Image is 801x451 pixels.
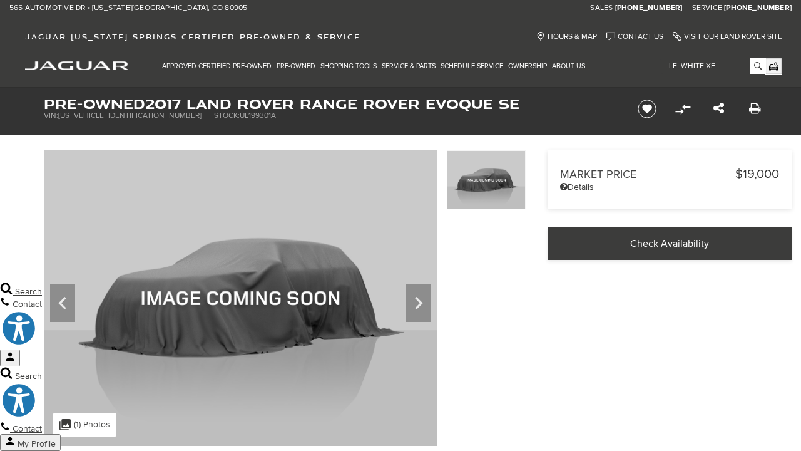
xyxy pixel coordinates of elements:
[9,3,247,13] a: 565 Automotive Dr • [US_STATE][GEOGRAPHIC_DATA], CO 80905
[13,299,42,309] span: Contact
[548,227,792,260] a: Check Availability
[692,3,722,13] span: Service
[44,97,616,111] h1: 2017 Land Rover Range Rover Evoque SE
[549,55,588,77] a: About Us
[735,167,779,182] span: $19,000
[44,111,58,120] span: VIN:
[18,438,56,449] span: My Profile
[615,3,683,13] a: [PHONE_NUMBER]
[25,60,128,70] a: jaguar
[560,167,779,182] a: Market Price $19,000
[560,168,735,181] span: Market Price
[749,101,761,117] a: Print this Pre-Owned 2017 Land Rover Range Rover Evoque SE
[560,182,779,192] a: Details
[160,55,274,77] a: Approved Certified Pre-Owned
[379,55,438,77] a: Service & Parts
[606,32,663,41] a: Contact Us
[44,94,145,113] strong: Pre-Owned
[25,61,128,70] img: Jaguar
[713,101,724,117] a: Share this Pre-Owned 2017 Land Rover Range Rover Evoque SE
[15,371,42,381] span: Search
[15,286,42,297] span: Search
[318,55,379,77] a: Shopping Tools
[44,150,437,446] img: Used 2017 Land Rover SE image 1
[13,423,42,434] span: Contact
[506,55,549,77] a: Ownership
[633,99,661,119] button: Save vehicle
[673,32,782,41] a: Visit Our Land Rover Site
[673,100,692,118] button: Compare vehicle
[660,58,765,74] input: i.e. White XE
[724,3,792,13] a: [PHONE_NUMBER]
[160,55,588,77] nav: Main Navigation
[58,111,202,120] span: [US_VEHICLE_IDENTIFICATION_NUMBER]
[536,32,597,41] a: Hours & Map
[438,55,506,77] a: Schedule Service
[25,32,360,41] span: Jaguar [US_STATE] Springs Certified Pre-Owned & Service
[214,111,240,120] span: Stock:
[274,55,318,77] a: Pre-Owned
[590,3,613,13] span: Sales
[630,237,709,250] span: Check Availability
[447,150,526,210] img: Used 2017 Land Rover SE image 1
[19,32,367,41] a: Jaguar [US_STATE] Springs Certified Pre-Owned & Service
[240,111,276,120] span: UL199301A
